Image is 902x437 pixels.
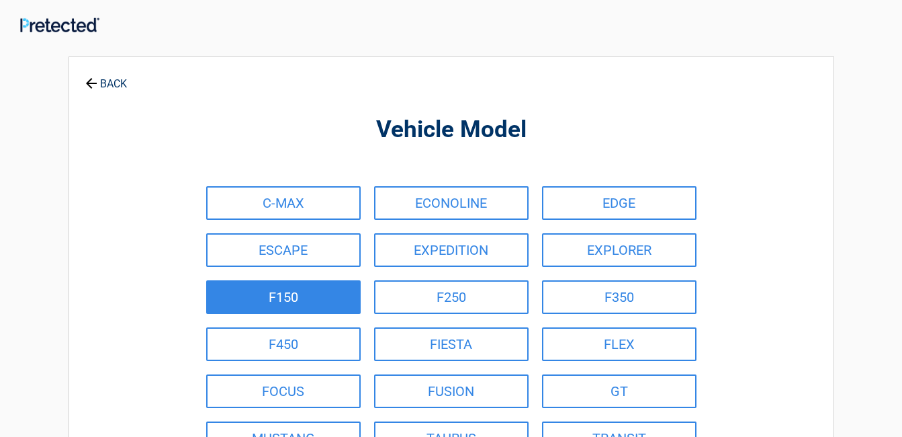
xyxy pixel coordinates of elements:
a: C-MAX [206,186,361,220]
a: EDGE [542,186,696,220]
a: ECONOLINE [374,186,529,220]
a: F450 [206,327,361,361]
a: GT [542,374,696,408]
h2: Vehicle Model [143,114,760,146]
a: FIESTA [374,327,529,361]
a: BACK [83,66,130,89]
a: F150 [206,280,361,314]
img: Main Logo [20,17,99,32]
a: ESCAPE [206,233,361,267]
a: FOCUS [206,374,361,408]
a: F250 [374,280,529,314]
a: EXPLORER [542,233,696,267]
a: EXPEDITION [374,233,529,267]
a: F350 [542,280,696,314]
a: FLEX [542,327,696,361]
a: FUSION [374,374,529,408]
